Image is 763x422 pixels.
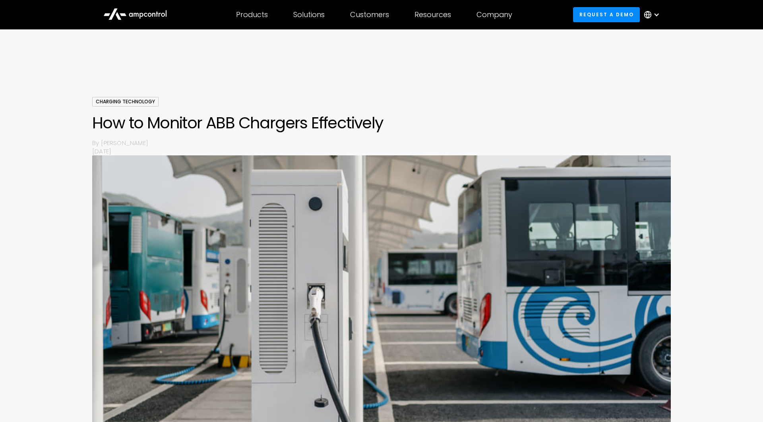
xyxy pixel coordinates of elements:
div: Customers [350,10,389,19]
div: Solutions [293,10,325,19]
p: [PERSON_NAME] [101,139,671,147]
div: Company [476,10,512,19]
div: Charging Technology [92,97,159,106]
div: Resources [414,10,451,19]
h1: How to Monitor ABB Chargers Effectively [92,113,671,132]
div: Products [236,10,268,19]
a: Request a demo [573,7,640,22]
p: By [92,139,101,147]
p: [DATE] [92,147,671,155]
